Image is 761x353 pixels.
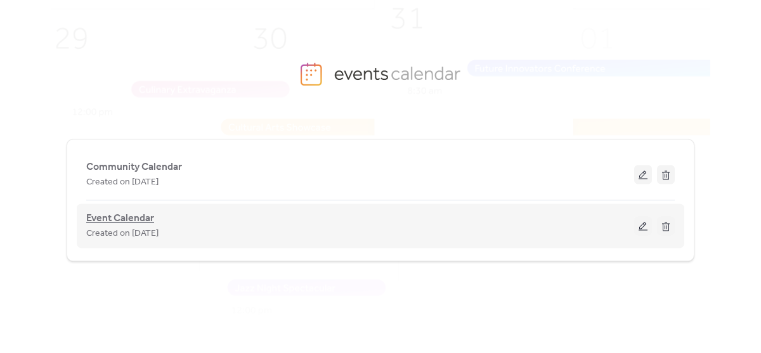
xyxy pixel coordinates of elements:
span: Event Calendar [86,211,154,226]
a: Event Calendar [86,215,154,222]
span: Community Calendar [86,160,182,175]
span: Created on [DATE] [86,175,159,190]
span: Created on [DATE] [86,226,159,241]
a: Community Calendar [86,164,182,170]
